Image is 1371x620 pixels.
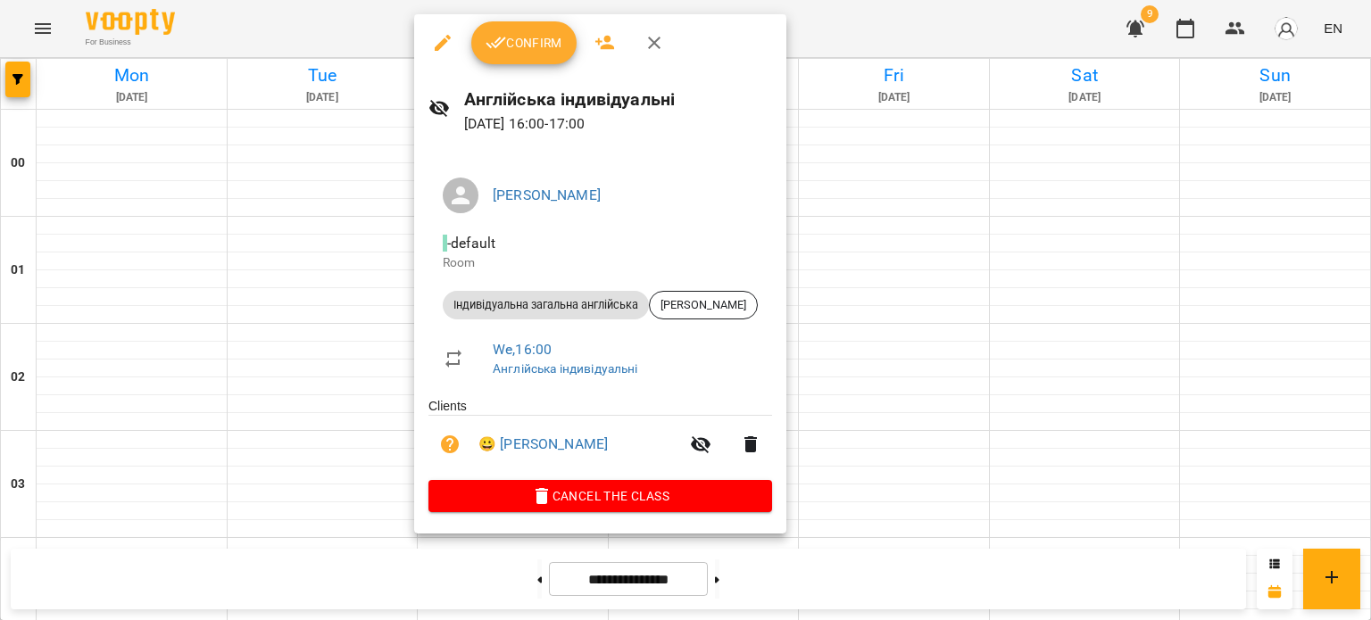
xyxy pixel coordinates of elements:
[443,235,499,252] span: - default
[493,186,601,203] a: [PERSON_NAME]
[493,341,552,358] a: We , 16:00
[428,397,772,480] ul: Clients
[464,86,772,113] h6: Англійська індивідуальні
[443,254,758,272] p: Room
[650,297,757,313] span: [PERSON_NAME]
[649,291,758,319] div: [PERSON_NAME]
[478,434,608,455] a: 😀 [PERSON_NAME]
[428,480,772,512] button: Cancel the class
[471,21,577,64] button: Confirm
[443,485,758,507] span: Cancel the class
[428,423,471,466] button: Unpaid. Bill the attendance?
[486,32,562,54] span: Confirm
[443,297,649,313] span: Індивідуальна загальна англійська
[464,113,772,135] p: [DATE] 16:00 - 17:00
[493,361,638,376] a: Англійська індивідуальні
